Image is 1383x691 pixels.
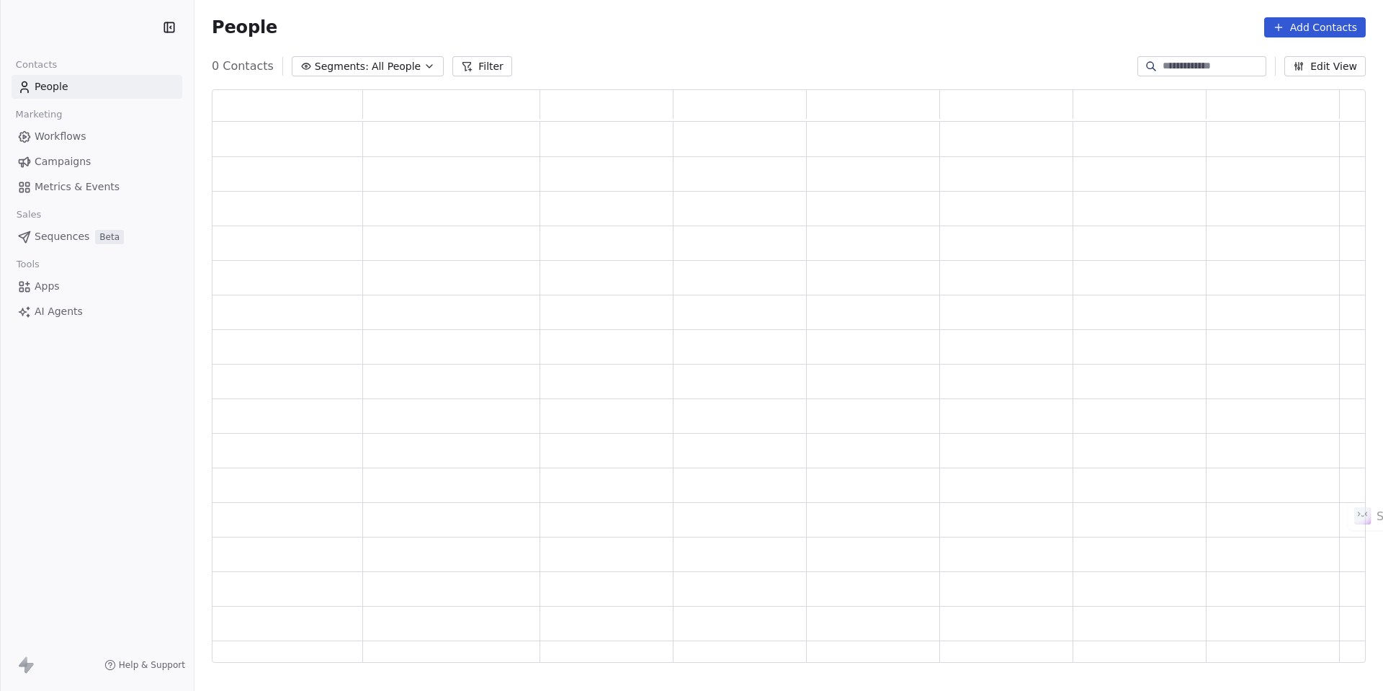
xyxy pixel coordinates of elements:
[95,230,124,244] span: Beta
[35,79,68,94] span: People
[315,59,369,74] span: Segments:
[35,279,60,294] span: Apps
[35,304,83,319] span: AI Agents
[12,300,182,324] a: AI Agents
[1264,17,1366,37] button: Add Contacts
[35,129,86,144] span: Workflows
[104,659,185,671] a: Help & Support
[1284,56,1366,76] button: Edit View
[35,154,91,169] span: Campaigns
[372,59,421,74] span: All People
[12,225,182,249] a: SequencesBeta
[12,175,182,199] a: Metrics & Events
[452,56,512,76] button: Filter
[119,659,185,671] span: Help & Support
[12,125,182,148] a: Workflows
[9,104,68,125] span: Marketing
[212,58,274,75] span: 0 Contacts
[10,254,45,275] span: Tools
[35,179,120,195] span: Metrics & Events
[35,229,89,244] span: Sequences
[9,54,63,76] span: Contacts
[12,150,182,174] a: Campaigns
[10,204,48,226] span: Sales
[12,75,182,99] a: People
[212,17,277,38] span: People
[12,275,182,298] a: Apps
